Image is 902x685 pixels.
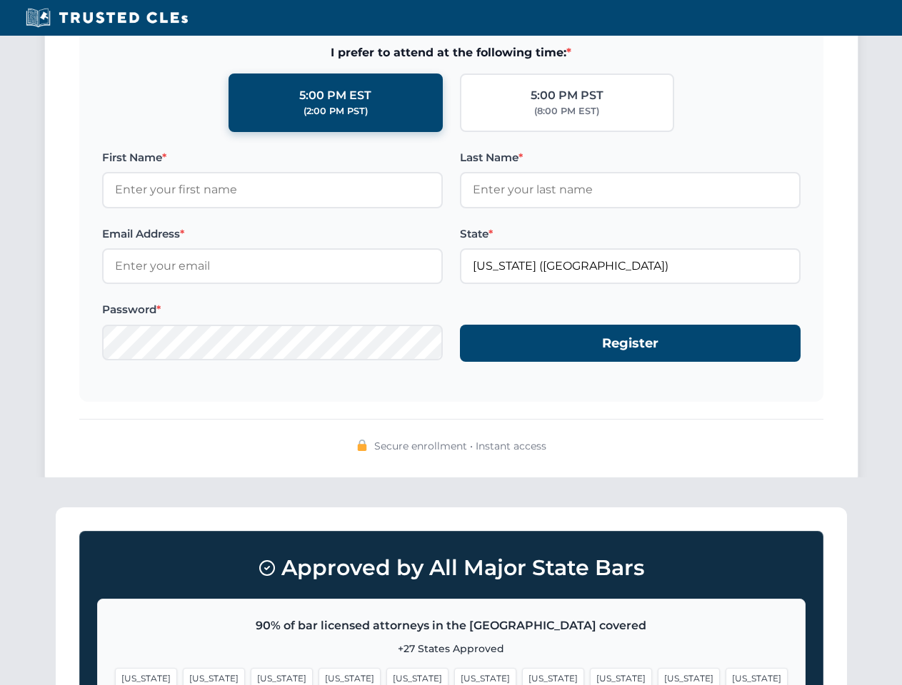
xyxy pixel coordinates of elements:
[21,7,192,29] img: Trusted CLEs
[534,104,599,118] div: (8:00 PM EST)
[356,440,368,451] img: 🔒
[460,172,801,208] input: Enter your last name
[531,86,603,105] div: 5:00 PM PST
[102,44,801,62] span: I prefer to attend at the following time:
[102,172,443,208] input: Enter your first name
[97,549,806,587] h3: Approved by All Major State Bars
[102,225,443,243] label: Email Address
[102,149,443,166] label: First Name
[460,325,801,362] button: Register
[374,438,546,454] span: Secure enrollment • Instant access
[460,149,801,166] label: Last Name
[460,248,801,284] input: Georgia (GA)
[304,104,368,118] div: (2:00 PM PST)
[115,616,788,635] p: 90% of bar licensed attorneys in the [GEOGRAPHIC_DATA] covered
[115,641,788,656] p: +27 States Approved
[102,301,443,318] label: Password
[460,225,801,243] label: State
[299,86,371,105] div: 5:00 PM EST
[102,248,443,284] input: Enter your email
